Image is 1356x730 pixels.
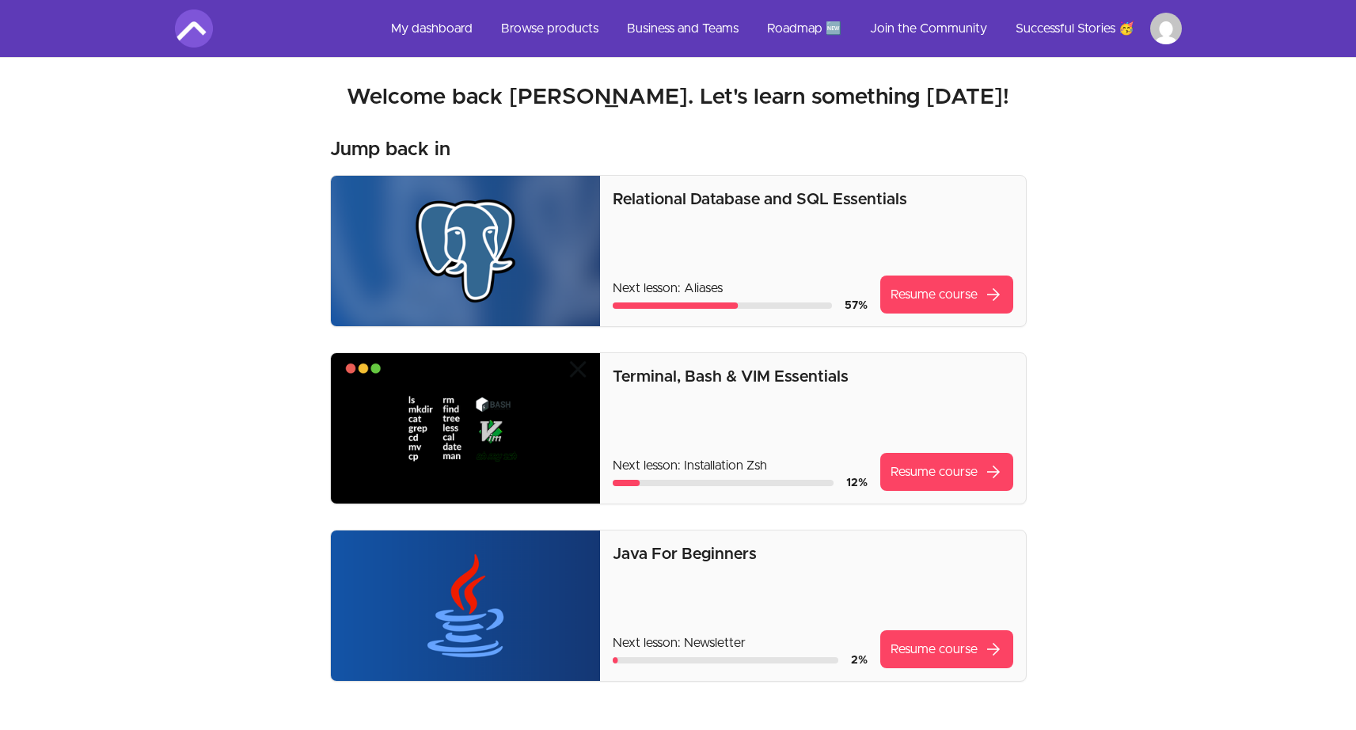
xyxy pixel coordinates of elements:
img: Product image for Java For Beginners [331,530,601,681]
a: Roadmap 🆕 [754,10,854,48]
span: 12 % [846,477,868,489]
p: Terminal, Bash & VIM Essentials [613,366,1012,388]
h2: Welcome back [PERSON_NAME]. Let's learn something [DATE]! [175,83,1182,112]
h3: Jump back in [330,137,450,162]
span: 57 % [845,300,868,311]
span: 2 % [851,655,868,666]
p: Next lesson: Aliases [613,279,867,298]
a: Successful Stories 🥳 [1003,10,1147,48]
img: Amigoscode logo [175,10,213,48]
p: Next lesson: Installation Zsh [613,456,867,475]
span: arrow_forward [984,285,1003,304]
p: Next lesson: Newsletter [613,633,867,652]
a: Business and Teams [614,10,751,48]
a: Resume coursearrow_forward [880,453,1013,491]
div: Course progress [613,657,838,663]
nav: Main [378,10,1182,48]
img: Product image for Relational Database and SQL Essentials [331,176,601,326]
p: Java For Beginners [613,543,1012,565]
a: Resume coursearrow_forward [880,630,1013,668]
a: Join the Community [857,10,1000,48]
p: Relational Database and SQL Essentials [613,188,1012,211]
span: arrow_forward [984,462,1003,481]
a: Browse products [488,10,611,48]
div: Course progress [613,302,831,309]
img: Profile image for Steven Jemmott [1150,13,1182,44]
div: Course progress [613,480,833,486]
span: arrow_forward [984,640,1003,659]
img: Product image for Terminal, Bash & VIM Essentials [331,353,601,504]
a: Resume coursearrow_forward [880,276,1013,314]
a: My dashboard [378,10,485,48]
